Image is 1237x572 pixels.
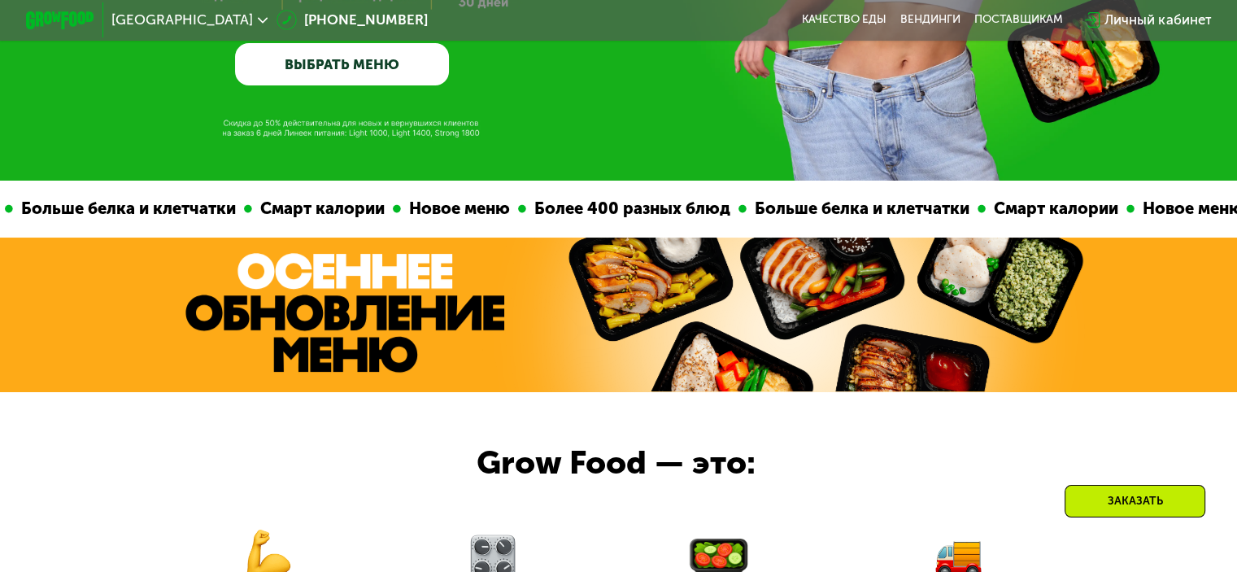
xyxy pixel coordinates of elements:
div: Больше белка и клетчатки [746,196,977,221]
a: Качество еды [802,13,886,27]
div: Смарт калории [251,196,392,221]
div: поставщикам [974,13,1063,27]
a: [PHONE_NUMBER] [277,10,428,30]
span: [GEOGRAPHIC_DATA] [111,13,253,27]
div: Личный кабинет [1104,10,1211,30]
div: Больше белка и клетчатки [12,196,243,221]
div: Смарт калории [985,196,1126,221]
div: Заказать [1065,485,1205,517]
a: Вендинги [900,13,960,27]
div: Grow Food — это: [477,439,804,488]
div: Новое меню [400,196,517,221]
a: ВЫБРАТЬ МЕНЮ [235,43,449,86]
div: Более 400 разных блюд [525,196,738,221]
